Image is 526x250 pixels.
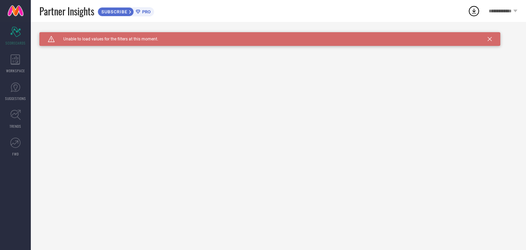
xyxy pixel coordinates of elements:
span: SUBSCRIBE [98,9,129,14]
a: SUBSCRIBEPRO [98,5,154,16]
span: Partner Insights [39,4,94,18]
div: Open download list [468,5,480,17]
span: PRO [140,9,151,14]
span: Unable to load values for the filters at this moment. [55,37,158,41]
span: SCORECARDS [5,40,26,46]
span: SUGGESTIONS [5,96,26,101]
span: WORKSPACE [6,68,25,73]
span: FWD [12,151,19,157]
span: TRENDS [10,124,21,129]
div: Unable to load filters at this moment. Please try later. [39,32,517,38]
